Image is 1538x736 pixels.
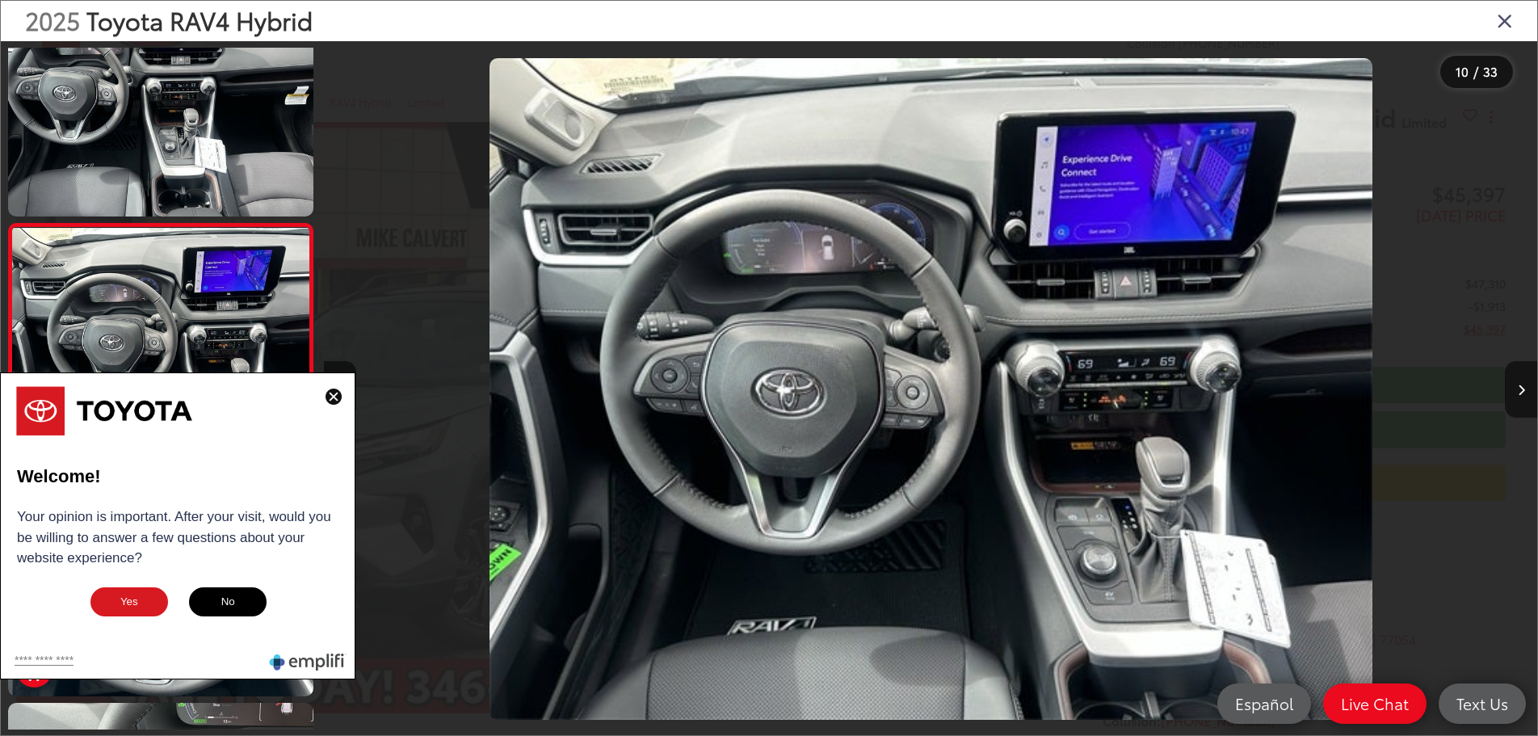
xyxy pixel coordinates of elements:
div: 2025 Toyota RAV4 Hybrid Limited 9 [325,58,1538,721]
span: Text Us [1448,693,1516,713]
a: Text Us [1439,683,1526,724]
button: Previous image [324,361,356,418]
span: Toyota RAV4 Hybrid [86,2,313,37]
a: Live Chat [1323,683,1427,724]
span: 33 [1483,62,1498,80]
img: 2025 Toyota RAV4 Hybrid Limited [9,228,313,456]
span: Español [1227,693,1301,713]
img: 2025 Toyota RAV4 Hybrid Limited [490,58,1372,721]
i: Close gallery [1497,10,1513,31]
span: / [1472,66,1480,78]
span: Live Chat [1333,693,1417,713]
span: 10 [1456,62,1469,80]
button: Next image [1505,361,1537,418]
span: 2025 [25,2,80,37]
a: Español [1217,683,1311,724]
